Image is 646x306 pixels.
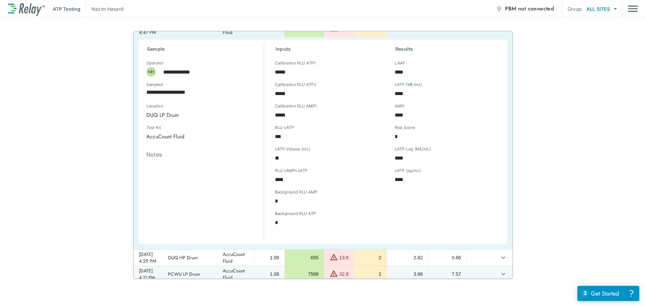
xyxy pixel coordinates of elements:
label: LAAF [395,61,405,65]
h3: Sample [147,45,262,53]
label: RLU cAMP+cATP [275,168,308,173]
label: Location [146,104,232,108]
img: Warning [330,253,338,261]
label: Operator [146,61,164,65]
label: cATP Volume (mL) [275,147,310,151]
div: 1.08 [260,254,279,261]
div: 7.57 [434,271,461,277]
div: 2 [360,271,381,277]
div: 32.8 [339,271,349,277]
button: expand row [498,252,509,263]
button: PBM not connected [493,2,557,15]
label: Calibration RLU ATP2 [275,82,316,87]
div: [DATE] 4:29 PM [139,251,157,264]
td: AccuCount Fluid [217,250,254,266]
p: ATP Testing [53,5,80,12]
div: 13.6 [339,254,349,261]
button: Main menu [628,2,638,15]
label: Calibration RLU ATP1 [275,61,316,65]
img: Drawer Icon [628,2,638,15]
label: cATP (ME/mL) [395,82,422,87]
div: 2 [360,254,381,261]
label: cATP (pg/mL) [395,168,421,173]
p: Group: [568,5,583,12]
div: NH [146,67,156,77]
label: cATP Log (ME/mL) [395,147,431,151]
label: Calibration RLU AMP1 [275,104,317,108]
div: 7568 [290,271,318,277]
label: Test Kit [146,125,198,130]
div: 0.66 [434,254,461,261]
h3: Inputs [276,45,379,53]
h3: Results [395,45,499,53]
label: AMPi [395,104,404,108]
iframe: Resource center [577,286,639,301]
div: 655 [290,254,318,261]
div: 3.88 [392,271,423,277]
label: Risk Score [395,125,415,130]
p: Nazim Hasanli [92,5,123,12]
div: [DATE] 4:11 PM [139,267,157,281]
img: LuminUltra Relay [8,2,45,16]
td: PCWU LP Drum [163,266,217,282]
td: DUQ HP Drum [163,250,217,266]
label: Background RLU ATP [275,211,316,216]
img: Offline Icon [496,5,502,12]
img: Warning [330,269,338,277]
input: Choose date, selected date is Jul 20, 2025 [142,85,251,99]
button: expand row [498,268,509,280]
span: not connected [518,5,554,12]
div: 2.82 [392,254,423,261]
div: DUQ LP Drum [142,108,255,122]
div: 1.08 [260,271,279,277]
div: AccuCount Fluid [142,130,210,143]
td: AccuCount Fluid [217,266,254,282]
label: RLU cATP [275,125,294,130]
label: Sampled [146,82,163,87]
span: PBM [505,4,554,13]
label: Background RLU AMP [275,190,317,194]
